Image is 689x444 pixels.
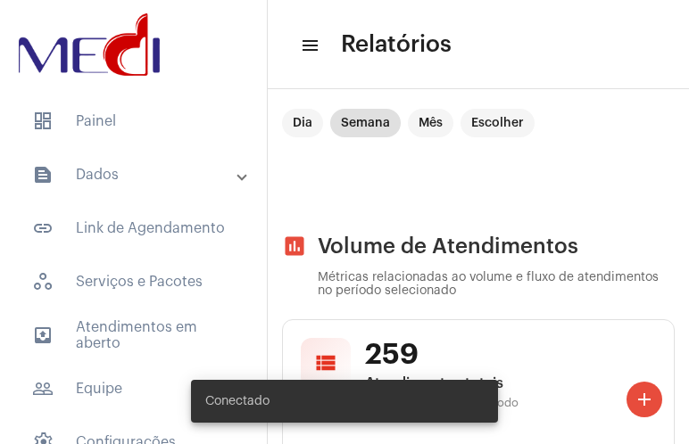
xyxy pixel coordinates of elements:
span: Relatórios [341,30,452,59]
mat-icon: sidenav icon [300,35,318,56]
span: Serviços e Pacotes [18,260,249,303]
mat-icon: assessment [282,234,307,259]
mat-chip: Escolher [461,109,535,137]
mat-chip: Dia [282,109,323,137]
mat-icon: sidenav icon [32,218,54,239]
mat-chip: Mês [408,109,453,137]
mat-icon: sidenav icon [32,325,54,346]
span: Atendimentos em aberto [18,314,249,357]
mat-icon: add [634,389,655,410]
span: sidenav icon [32,271,54,292]
mat-expansion-panel-header: sidenav iconDados [11,153,267,196]
span: 259 [365,338,656,372]
mat-chip: Semana [330,109,401,137]
img: d3a1b5fa-500b-b90f-5a1c-719c20e9830b.png [14,9,164,80]
span: Link de Agendamento [18,207,249,250]
mat-icon: sidenav icon [32,378,54,399]
span: Painel [18,100,249,143]
h2: Volume de Atendimentos [282,234,675,259]
mat-icon: view_list [313,350,338,375]
mat-panel-title: Dados [32,164,238,185]
span: Equipe [18,367,249,410]
p: Métricas relacionadas ao volume e fluxo de atendimentos no período selecionado [318,271,675,298]
span: sidenav icon [32,111,54,132]
span: Conectado [205,392,270,410]
mat-icon: sidenav icon [32,164,54,185]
